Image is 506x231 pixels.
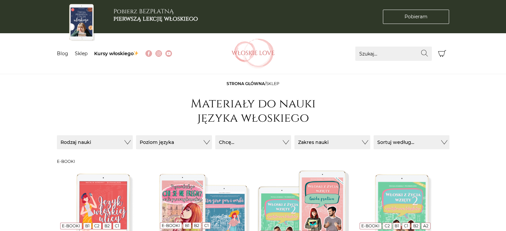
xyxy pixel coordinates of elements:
[405,13,427,20] span: Pobieram
[374,135,449,149] button: Sortuj według...
[294,135,370,149] button: Zakres nauki
[162,223,180,228] a: E-booki
[404,223,408,228] a: C1
[413,223,419,228] a: B2
[62,223,80,228] a: E-booki
[85,223,89,228] a: B1
[136,135,212,149] button: Poziom języka
[215,135,291,149] button: Chcę...
[227,81,265,86] a: Strona główna
[134,51,138,56] img: ✨
[355,47,432,61] input: Szukaj...
[185,223,189,228] a: B1
[423,223,428,228] a: A2
[383,10,449,24] a: Pobieram
[113,8,198,22] h3: Pobierz BEZPŁATNĄ
[104,223,110,228] a: B2
[385,223,390,228] a: C2
[113,15,198,23] b: pierwszą lekcję włoskiego
[194,223,199,228] a: B2
[57,159,449,164] h3: E-booki
[232,39,275,68] img: Włoskielove
[57,51,68,57] a: Blog
[204,223,209,228] a: C1
[395,223,399,228] a: B1
[187,97,320,125] h1: Materiały do nauki języka włoskiego
[227,81,279,86] span: /
[57,135,133,149] button: Rodzaj nauki
[361,223,380,228] a: E-booki
[75,51,87,57] a: Sklep
[94,223,99,228] a: C2
[94,51,139,57] a: Kursy włoskiego
[435,47,449,61] button: Koszyk
[115,223,119,228] a: C1
[266,81,279,86] span: sklep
